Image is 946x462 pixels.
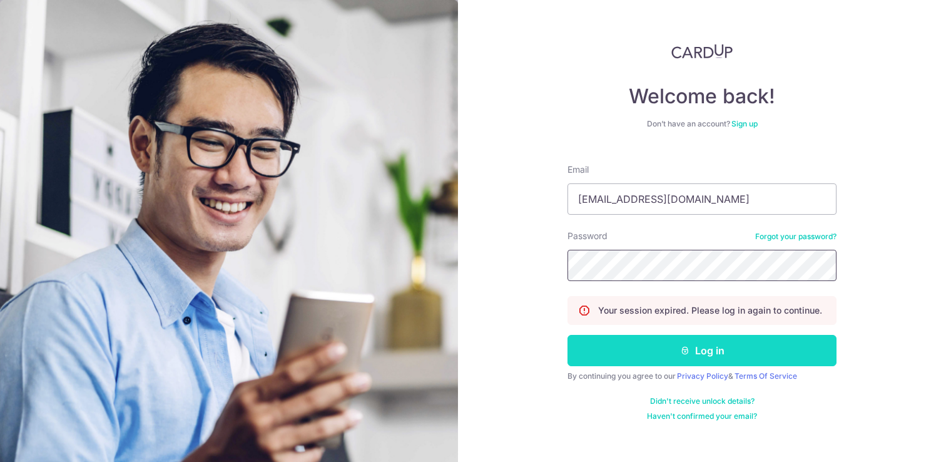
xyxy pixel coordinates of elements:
[647,411,757,421] a: Haven't confirmed your email?
[731,119,758,128] a: Sign up
[567,335,837,366] button: Log in
[671,44,733,59] img: CardUp Logo
[567,183,837,215] input: Enter your Email
[567,230,608,242] label: Password
[735,371,797,381] a: Terms Of Service
[598,304,822,317] p: Your session expired. Please log in again to continue.
[650,396,755,406] a: Didn't receive unlock details?
[567,163,589,176] label: Email
[677,371,728,381] a: Privacy Policy
[567,84,837,109] h4: Welcome back!
[755,232,837,242] a: Forgot your password?
[567,371,837,381] div: By continuing you agree to our &
[567,119,837,129] div: Don’t have an account?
